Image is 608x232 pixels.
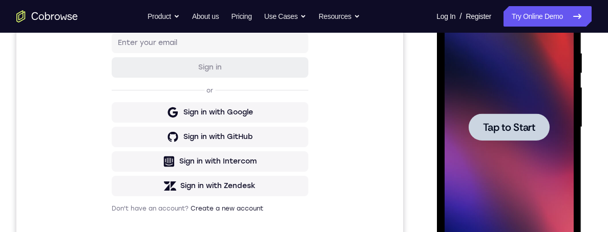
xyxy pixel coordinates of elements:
[95,162,292,182] button: Sign in with Google
[167,192,236,202] div: Sign in with GitHub
[264,6,306,27] button: Use Cases
[101,98,286,108] input: Enter your email
[319,6,360,27] button: Resources
[163,216,240,226] div: Sign in with Intercom
[46,146,98,156] span: Tap to Start
[32,137,113,164] button: Tap to Start
[95,187,292,207] button: Sign in with GitHub
[95,70,292,84] h1: Sign in to your account
[459,10,462,22] span: /
[466,6,491,27] a: Register
[95,211,292,231] button: Sign in with Intercom
[16,10,78,22] a: Go to the home page
[231,6,251,27] a: Pricing
[192,6,219,27] a: About us
[188,146,199,154] p: or
[436,6,455,27] a: Log In
[167,167,237,177] div: Sign in with Google
[504,6,592,27] a: Try Online Demo
[148,6,180,27] button: Product
[95,117,292,137] button: Sign in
